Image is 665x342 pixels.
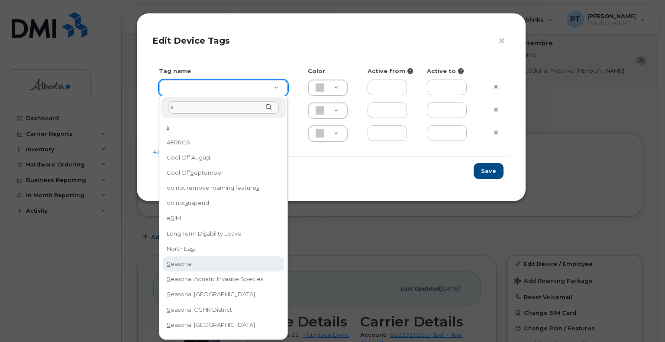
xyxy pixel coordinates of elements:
[206,154,209,161] span: s
[164,288,283,301] div: easonal [GEOGRAPHIC_DATA]
[167,306,171,313] span: S
[164,242,283,256] div: North Ea t
[171,214,174,221] span: S
[164,303,283,316] div: easonal CCHR District
[167,321,171,328] span: S
[190,169,194,176] span: S
[164,227,283,240] div: Long Term Di ability Leave
[164,151,283,164] div: Cool Off Augu t
[167,123,169,130] span: s
[164,272,283,286] div: easonal Aquatic Invasive Species
[256,184,259,191] span: s
[204,230,207,237] span: s
[164,136,283,149] div: AFRRC
[164,166,283,179] div: Cool Off eptember
[164,196,283,210] div: do not uspend
[186,139,190,146] span: S
[191,245,194,252] span: s
[185,199,188,206] span: s
[164,181,283,195] div: do not remove roaming feature
[167,275,171,282] span: S
[164,212,283,225] div: e IM
[167,260,171,267] span: S
[164,318,283,332] div: easonal [GEOGRAPHIC_DATA]
[167,291,171,297] span: S
[164,257,283,271] div: easonal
